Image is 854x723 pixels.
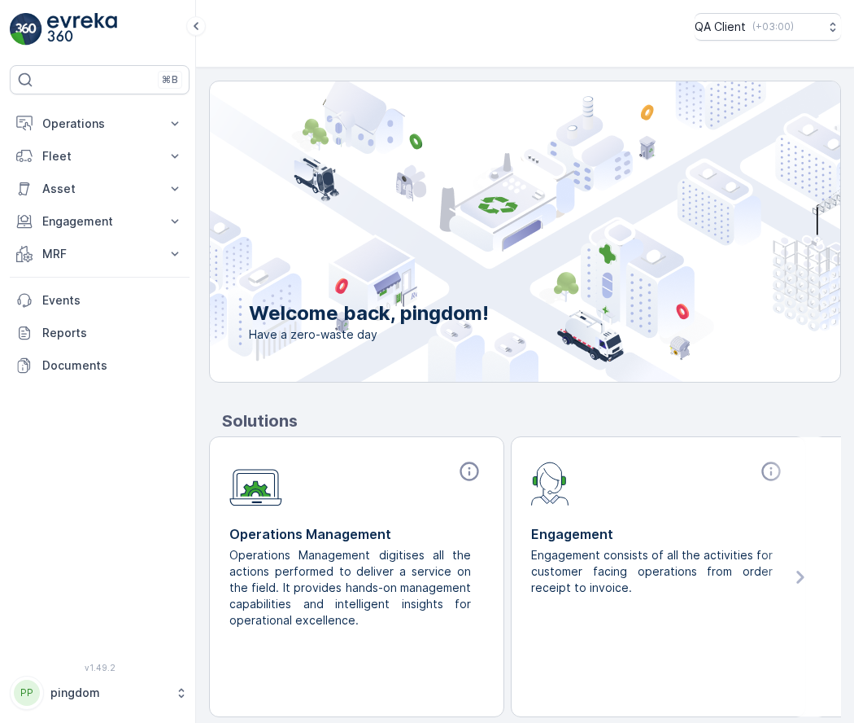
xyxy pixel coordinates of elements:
p: Operations Management [229,524,484,544]
span: v 1.49.2 [10,663,190,673]
img: logo_light-DOdMpM7g.png [47,13,117,46]
p: Engagement [531,524,786,544]
p: pingdom [50,685,167,701]
button: Asset [10,173,190,205]
p: Asset [42,181,157,197]
button: Fleet [10,140,190,173]
button: MRF [10,238,190,270]
p: Reports [42,325,183,341]
a: Events [10,284,190,317]
p: Operations [42,116,157,132]
p: MRF [42,246,157,262]
button: PPpingdom [10,676,190,710]
button: Operations [10,107,190,140]
img: module-icon [531,460,569,506]
p: Documents [42,357,183,374]
p: ( +03:00 ) [752,20,794,33]
img: city illustration [137,81,840,382]
p: QA Client [695,19,746,35]
p: Engagement consists of all the activities for customer facing operations from order receipt to in... [531,547,773,596]
a: Reports [10,317,190,349]
img: logo [10,13,42,46]
p: Engagement [42,213,157,230]
button: Engagement [10,205,190,238]
p: ⌘B [162,73,178,86]
p: Solutions [222,409,841,433]
a: Documents [10,349,190,382]
p: Operations Management digitises all the actions performed to deliver a service on the field. It p... [229,547,471,629]
img: module-icon [229,460,282,506]
button: QA Client(+03:00) [695,13,841,41]
p: Fleet [42,148,157,164]
p: Welcome back, pingdom! [249,300,489,326]
div: PP [14,680,40,706]
span: Have a zero-waste day [249,326,489,343]
p: Events [42,292,183,309]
